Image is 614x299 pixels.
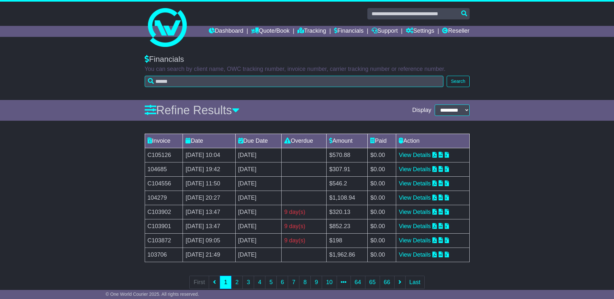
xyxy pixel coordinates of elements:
div: 9 day(s) [284,222,324,231]
td: $0.00 [368,248,396,262]
a: Dashboard [209,26,243,37]
a: View Details [399,166,431,172]
td: [DATE] [235,162,282,176]
td: [DATE] [235,248,282,262]
a: View Details [399,223,431,229]
a: Support [372,26,398,37]
td: 103706 [145,248,183,262]
td: [DATE] [235,233,282,248]
td: $0.00 [368,191,396,205]
td: [DATE] 09:05 [183,233,235,248]
button: Search [447,76,469,87]
a: View Details [399,209,431,215]
td: [DATE] [235,176,282,191]
td: Action [396,134,469,148]
a: Settings [406,26,434,37]
td: C103901 [145,219,183,233]
a: Last [405,276,425,289]
div: 9 day(s) [284,208,324,216]
a: View Details [399,251,431,258]
td: [DATE] [235,205,282,219]
a: 6 [276,276,288,289]
td: 104279 [145,191,183,205]
a: Quote/Book [251,26,289,37]
td: [DATE] 10:04 [183,148,235,162]
span: © One World Courier 2025. All rights reserved. [106,292,199,297]
span: Display [412,107,431,114]
td: Due Date [235,134,282,148]
a: View Details [399,152,431,158]
td: Invoice [145,134,183,148]
a: View Details [399,194,431,201]
a: 3 [242,276,254,289]
td: [DATE] [235,219,282,233]
td: $0.00 [368,205,396,219]
td: $1,108.94 [327,191,368,205]
a: 9 [310,276,322,289]
td: [DATE] [235,148,282,162]
td: [DATE] 11:50 [183,176,235,191]
td: C103902 [145,205,183,219]
td: Amount [327,134,368,148]
td: $0.00 [368,219,396,233]
td: Date [183,134,235,148]
a: 65 [365,276,380,289]
div: 9 day(s) [284,236,324,245]
a: Refine Results [145,104,240,117]
td: [DATE] [235,191,282,205]
td: C104556 [145,176,183,191]
td: [DATE] 13:47 [183,219,235,233]
td: $320.13 [327,205,368,219]
a: Reseller [442,26,469,37]
a: 1 [220,276,231,289]
td: Paid [368,134,396,148]
td: $1,962.86 [327,248,368,262]
div: Financials [145,55,470,64]
a: 5 [265,276,277,289]
a: 2 [231,276,243,289]
td: [DATE] 21:49 [183,248,235,262]
a: 10 [322,276,337,289]
p: You can search by client name, OWC tracking number, invoice number, carrier tracking number or re... [145,66,470,73]
td: [DATE] 20:27 [183,191,235,205]
a: 8 [299,276,311,289]
td: $0.00 [368,233,396,248]
td: C105126 [145,148,183,162]
a: 4 [254,276,265,289]
td: $307.91 [327,162,368,176]
td: $198 [327,233,368,248]
a: 66 [380,276,395,289]
a: View Details [399,237,431,244]
td: $0.00 [368,176,396,191]
td: $0.00 [368,162,396,176]
td: C103872 [145,233,183,248]
td: $570.88 [327,148,368,162]
td: Overdue [282,134,327,148]
td: [DATE] 19:42 [183,162,235,176]
a: Financials [334,26,363,37]
a: Tracking [297,26,326,37]
td: [DATE] 13:47 [183,205,235,219]
a: 7 [288,276,299,289]
td: $852.23 [327,219,368,233]
td: $546.2 [327,176,368,191]
a: View Details [399,180,431,187]
td: $0.00 [368,148,396,162]
td: 104685 [145,162,183,176]
a: 64 [351,276,365,289]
